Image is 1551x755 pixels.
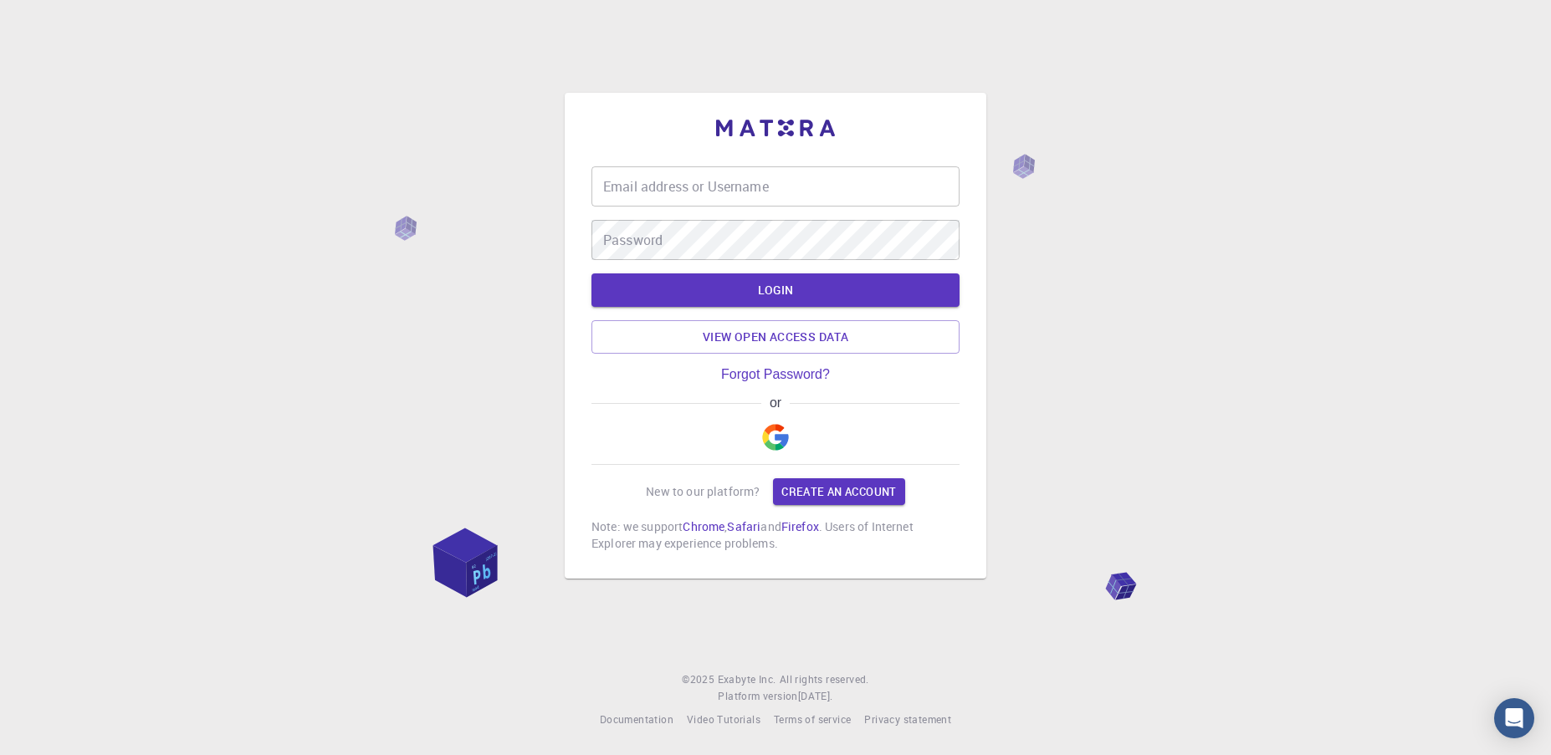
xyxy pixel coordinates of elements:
[780,671,869,688] span: All rights reserved.
[864,712,951,728] a: Privacy statement
[761,395,789,411] span: or
[781,518,819,534] a: Firefox
[591,518,960,552] p: Note: we support , and . Users of Internet Explorer may experience problems.
[687,712,760,728] a: Video Tutorials
[798,689,833,702] span: [DATE] .
[687,712,760,726] span: Video Tutorials
[721,367,830,382] a: Forgot Password?
[718,672,776,686] span: Exabyte Inc.
[773,478,904,505] a: Create an account
[646,483,760,500] p: New to our platform?
[718,671,776,688] a: Exabyte Inc.
[1494,698,1534,738] div: Open Intercom Messenger
[727,518,760,534] a: Safari
[600,712,673,728] a: Documentation
[682,671,717,688] span: © 2025
[774,712,851,726] span: Terms of service
[683,518,724,534] a: Chrome
[600,712,673,726] span: Documentation
[798,688,833,705] a: [DATE].
[591,320,960,354] a: View open access data
[864,712,951,726] span: Privacy statement
[762,424,789,451] img: Google
[718,688,797,705] span: Platform version
[774,712,851,728] a: Terms of service
[591,273,960,307] button: LOGIN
